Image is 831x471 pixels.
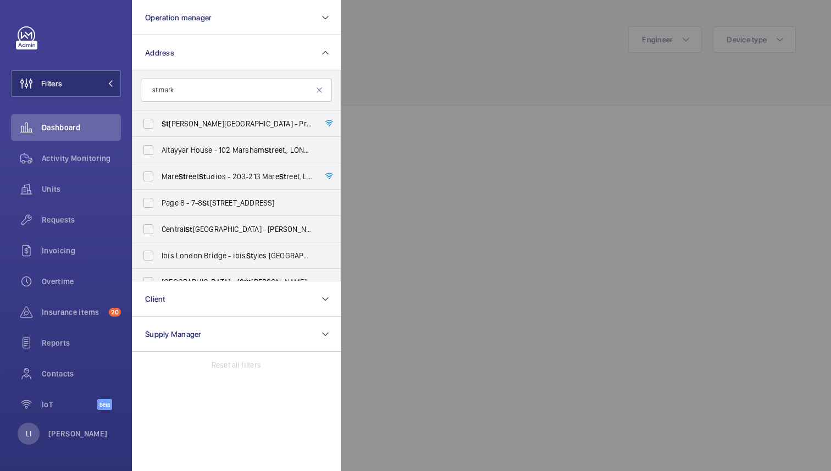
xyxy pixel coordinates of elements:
[42,276,121,287] span: Overtime
[42,399,97,410] span: IoT
[42,184,121,195] span: Units
[42,337,121,348] span: Reports
[42,245,121,256] span: Invoicing
[42,214,121,225] span: Requests
[48,428,108,439] p: [PERSON_NAME]
[109,308,121,317] span: 20
[26,428,31,439] p: LI
[41,78,62,89] span: Filters
[42,368,121,379] span: Contacts
[42,307,104,318] span: Insurance items
[11,70,121,97] button: Filters
[42,153,121,164] span: Activity Monitoring
[42,122,121,133] span: Dashboard
[97,399,112,410] span: Beta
